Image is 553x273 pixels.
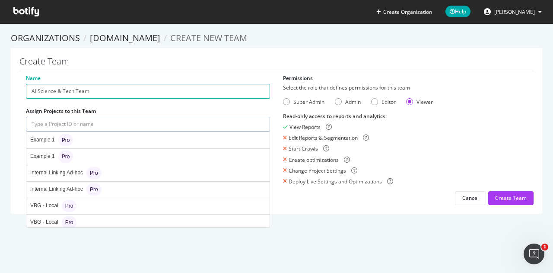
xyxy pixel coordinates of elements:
div: Editor [381,98,396,106]
div: Example 1 [30,151,73,163]
input: Enter a name for this Team [26,84,270,99]
div: Edit Reports & Segmentation [289,134,358,141]
label: Permissions [283,74,313,82]
button: Create Team [488,191,534,205]
div: Cancel [462,194,479,202]
div: Start Crawls [289,145,318,152]
div: brand label [58,134,73,146]
div: Select the role that defines permissions for this team [283,84,527,91]
span: Help [445,6,470,17]
span: Pro [62,138,70,143]
iframe: Intercom live chat [524,244,544,264]
div: Editor [371,98,396,106]
div: Deploy Live Settings and Optimizations [289,178,382,185]
div: Admin [345,98,361,106]
div: Admin [335,98,361,106]
a: Organizations [11,32,80,44]
div: View Reports [289,123,321,131]
span: Pro [90,187,98,192]
div: Example 1 [30,134,73,146]
div: VBG - Local [30,200,76,212]
button: Cancel [455,191,486,205]
ol: breadcrumbs [11,32,542,45]
h1: Create Team [19,57,534,70]
button: Create Organization [376,8,432,16]
span: Pro [65,203,73,209]
div: Viewer [406,98,433,106]
div: VBG - Local [30,216,76,228]
div: Internal Linking Ad-hoc [30,167,102,179]
div: Create optimizations [289,156,339,164]
label: Name [26,74,41,82]
div: Internal Linking Ad-hoc [30,183,102,196]
div: Viewer [416,98,433,106]
div: Super Admin [293,98,324,106]
div: Create Team [495,194,527,202]
input: Type a Project ID or name [26,117,270,132]
span: Create new Team [170,32,247,44]
div: Super Admin [283,98,324,106]
button: [PERSON_NAME] [477,5,549,19]
div: Change Project Settings [289,167,346,174]
span: Emily Decicco [494,8,535,16]
span: 1 [541,244,548,251]
a: [DOMAIN_NAME] [90,32,160,44]
span: Pro [62,154,70,159]
span: Pro [65,220,73,225]
div: brand label [86,167,102,179]
div: brand label [58,151,73,163]
div: brand label [86,183,102,196]
div: brand label [62,216,77,228]
a: Cancel [455,194,486,202]
label: Assign Projects to this Team [26,107,96,115]
span: Pro [90,170,98,176]
div: brand label [62,200,77,212]
div: Read-only access to reports and analytics : [283,112,527,120]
